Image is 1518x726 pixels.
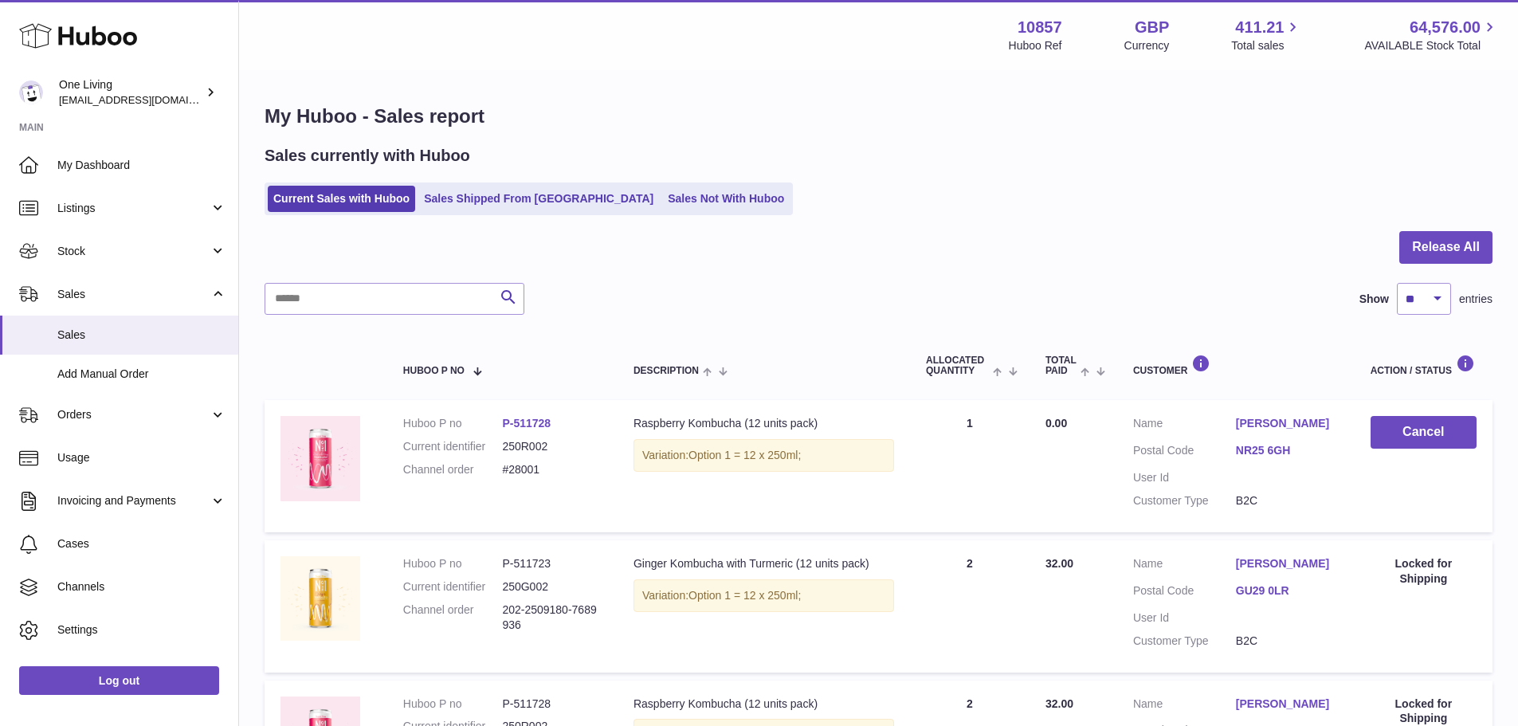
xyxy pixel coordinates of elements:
img: internalAdmin-10857@internal.huboo.com [19,80,43,104]
span: AVAILABLE Stock Total [1364,38,1499,53]
div: Huboo Ref [1009,38,1062,53]
dd: #28001 [502,462,602,477]
a: 411.21 Total sales [1231,17,1302,53]
dt: Postal Code [1133,443,1236,462]
dt: Current identifier [403,439,503,454]
span: entries [1459,292,1493,307]
span: Usage [57,450,226,465]
td: 1 [910,400,1030,532]
a: Sales Not With Huboo [662,186,790,212]
span: Total sales [1231,38,1302,53]
span: Description [633,366,699,376]
button: Cancel [1371,416,1477,449]
div: Ginger Kombucha with Turmeric (12 units pack) [633,556,894,571]
div: Raspberry Kombucha (12 units pack) [633,697,894,712]
dt: Customer Type [1133,634,1236,649]
span: Orders [57,407,210,422]
dt: Huboo P no [403,697,503,712]
span: 64,576.00 [1410,17,1481,38]
span: Option 1 = 12 x 250ml; [688,589,801,602]
a: Sales Shipped From [GEOGRAPHIC_DATA] [418,186,659,212]
td: 2 [910,540,1030,673]
span: Sales [57,287,210,302]
span: Sales [57,328,226,343]
dd: B2C [1236,493,1339,508]
dt: Huboo P no [403,416,503,431]
dd: 250R002 [502,439,602,454]
h1: My Huboo - Sales report [265,104,1493,129]
span: ALLOCATED Quantity [926,355,989,376]
img: rasberrycan_2x_410cb522-6b70-4f53-a17e-977d158bbffa.jpg [280,416,360,500]
span: Huboo P no [403,366,465,376]
a: [PERSON_NAME] [1236,416,1339,431]
dt: Channel order [403,462,503,477]
a: NR25 6GH [1236,443,1339,458]
span: Cases [57,536,226,551]
dt: User Id [1133,610,1236,626]
div: One Living [59,77,202,108]
span: Stock [57,244,210,259]
dt: Customer Type [1133,493,1236,508]
a: GU29 0LR [1236,583,1339,598]
div: Variation: [633,579,894,612]
dd: B2C [1236,634,1339,649]
div: Currency [1124,38,1170,53]
strong: GBP [1135,17,1169,38]
span: 32.00 [1045,697,1073,710]
label: Show [1359,292,1389,307]
div: Customer [1133,355,1339,376]
span: Invoicing and Payments [57,493,210,508]
button: Release All [1399,231,1493,264]
a: 64,576.00 AVAILABLE Stock Total [1364,17,1499,53]
a: Log out [19,666,219,695]
dt: Name [1133,697,1236,716]
a: [PERSON_NAME] [1236,697,1339,712]
dt: Huboo P no [403,556,503,571]
div: Action / Status [1371,355,1477,376]
span: Settings [57,622,226,638]
a: Current Sales with Huboo [268,186,415,212]
h2: Sales currently with Huboo [265,145,470,167]
span: [EMAIL_ADDRESS][DOMAIN_NAME] [59,93,234,106]
span: 32.00 [1045,557,1073,570]
dd: P-511728 [502,697,602,712]
div: Locked for Shipping [1371,556,1477,587]
dt: Channel order [403,602,503,633]
dt: Current identifier [403,579,503,595]
span: Total paid [1045,355,1077,376]
span: Option 1 = 12 x 250ml; [688,449,801,461]
dd: 202-2509180-7689936 [502,602,602,633]
dt: Postal Code [1133,583,1236,602]
span: My Dashboard [57,158,226,173]
span: Add Manual Order [57,367,226,382]
dt: Name [1133,556,1236,575]
dd: P-511723 [502,556,602,571]
img: gingercan_2x_9944df1f-1845-429f-88bd-5cca0bea738d.jpg [280,556,360,641]
dt: Name [1133,416,1236,435]
span: Listings [57,201,210,216]
span: 411.21 [1235,17,1284,38]
span: Channels [57,579,226,595]
div: Raspberry Kombucha (12 units pack) [633,416,894,431]
div: Variation: [633,439,894,472]
span: 0.00 [1045,417,1067,430]
a: [PERSON_NAME] [1236,556,1339,571]
dt: User Id [1133,470,1236,485]
a: P-511728 [502,417,551,430]
strong: 10857 [1018,17,1062,38]
dd: 250G002 [502,579,602,595]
